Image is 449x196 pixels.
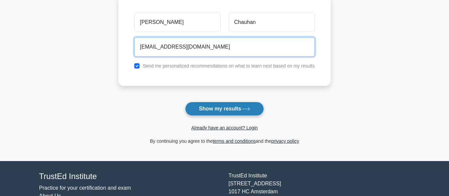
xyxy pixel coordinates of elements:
[39,172,221,181] h4: TrustEd Institute
[134,13,220,32] input: First name
[185,102,264,116] button: Show my results
[134,37,315,57] input: Email
[229,13,315,32] input: Last name
[143,63,315,69] label: Send me personalized recommendations on what to learn next based on my results
[114,137,335,145] div: By continuing you agree to the and the
[213,138,256,144] a: terms and conditions
[271,138,299,144] a: privacy policy
[39,185,131,191] a: Practice for your certification and exam
[191,125,258,130] a: Already have an account? Login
